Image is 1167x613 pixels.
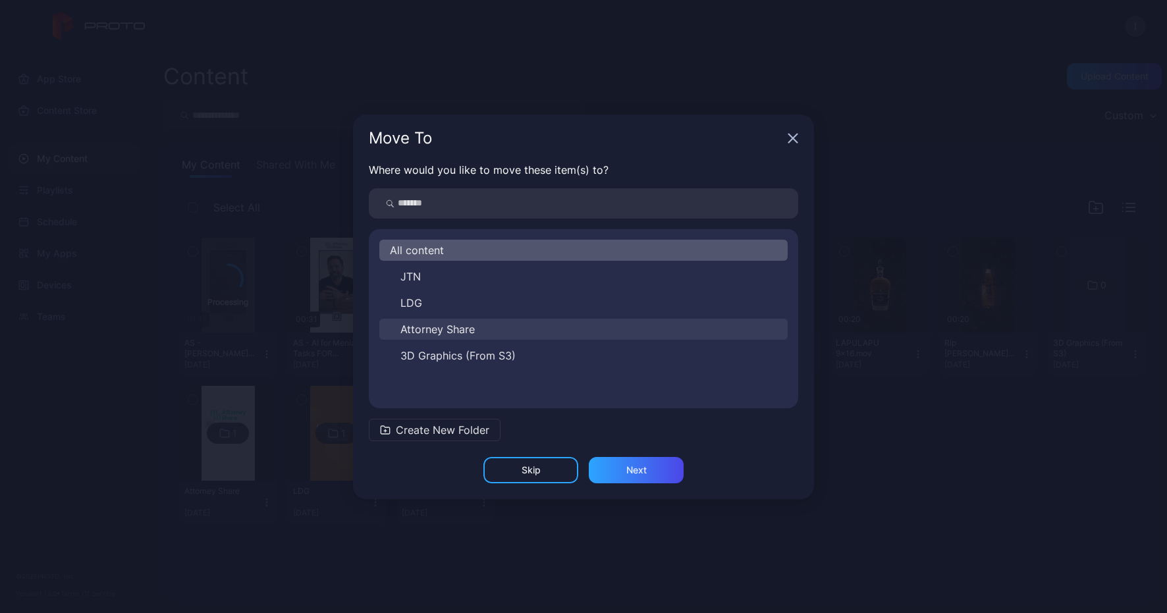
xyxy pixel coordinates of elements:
[396,422,489,438] span: Create New Folder
[379,292,788,313] button: LDG
[379,266,788,287] button: JTN
[626,465,647,475] div: Next
[390,242,444,258] span: All content
[369,130,782,146] div: Move To
[379,345,788,366] button: 3D Graphics (From S3)
[369,419,501,441] button: Create New Folder
[589,457,684,483] button: Next
[400,348,516,363] span: 3D Graphics (From S3)
[483,457,578,483] button: Skip
[400,295,422,311] span: LDG
[379,319,788,340] button: Attorney Share
[522,465,541,475] div: Skip
[400,269,421,284] span: JTN
[369,162,798,178] p: Where would you like to move these item(s) to?
[400,321,475,337] span: Attorney Share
